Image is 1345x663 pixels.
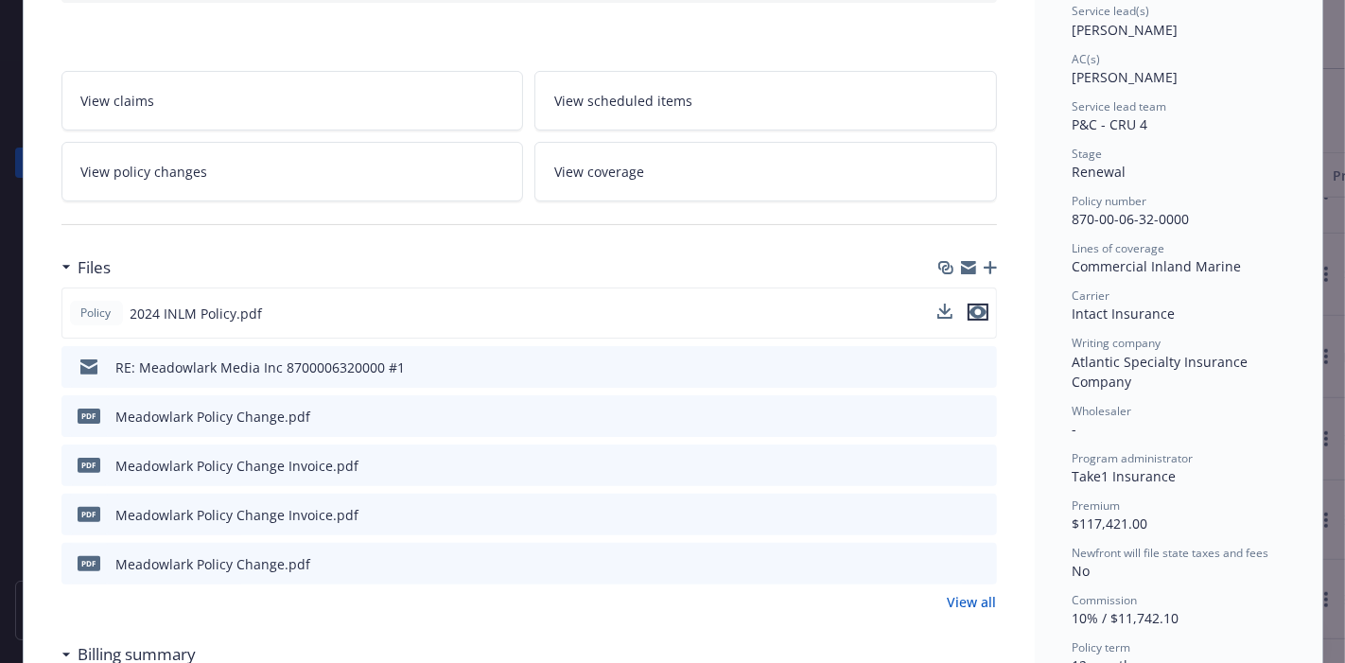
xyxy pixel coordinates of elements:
span: Service lead(s) [1073,3,1150,19]
span: Newfront will file state taxes and fees [1073,545,1269,561]
button: preview file [972,456,989,476]
span: AC(s) [1073,51,1101,67]
div: Meadowlark Policy Change.pdf [116,407,311,427]
span: - [1073,420,1077,438]
div: Meadowlark Policy Change Invoice.pdf [116,456,359,476]
span: Service lead team [1073,98,1167,114]
span: Carrier [1073,288,1110,304]
span: Wholesaler [1073,403,1132,419]
span: [PERSON_NAME] [1073,68,1179,86]
button: preview file [972,554,989,574]
button: download file [942,407,957,427]
span: Policy term [1073,639,1131,655]
span: View scheduled items [554,91,692,111]
span: Intact Insurance [1073,305,1176,323]
button: download file [942,554,957,574]
span: View policy changes [81,162,208,182]
button: download file [942,505,957,525]
button: download file [942,358,957,377]
span: Take1 Insurance [1073,467,1177,485]
span: Policy number [1073,193,1147,209]
span: P&C - CRU 4 [1073,115,1148,133]
div: Files [61,255,112,280]
button: download file [942,456,957,476]
button: preview file [972,505,989,525]
div: Commercial Inland Marine [1073,256,1284,276]
span: 10% / $11,742.10 [1073,609,1179,627]
button: download file [937,304,952,319]
div: Meadowlark Policy Change.pdf [116,554,311,574]
span: $117,421.00 [1073,515,1148,532]
span: pdf [78,458,100,472]
a: View coverage [534,142,997,201]
a: View scheduled items [534,71,997,131]
div: RE: Meadowlark Media Inc 8700006320000 #1 [116,358,406,377]
button: preview file [968,304,988,321]
h3: Files [79,255,112,280]
span: Premium [1073,497,1121,514]
span: No [1073,562,1091,580]
span: Commission [1073,592,1138,608]
span: Renewal [1073,163,1127,181]
span: View coverage [554,162,644,182]
span: pdf [78,409,100,423]
span: [PERSON_NAME] [1073,21,1179,39]
span: Lines of coverage [1073,240,1165,256]
a: View all [948,592,997,612]
span: Program administrator [1073,450,1194,466]
span: Atlantic Specialty Insurance Company [1073,353,1252,391]
span: pdf [78,556,100,570]
span: Policy [78,305,115,322]
a: View claims [61,71,524,131]
span: 2024 INLM Policy.pdf [131,304,263,323]
span: pdf [78,507,100,521]
button: download file [937,304,952,323]
div: Meadowlark Policy Change Invoice.pdf [116,505,359,525]
button: preview file [968,304,988,323]
span: View claims [81,91,155,111]
span: 870-00-06-32-0000 [1073,210,1190,228]
button: preview file [972,407,989,427]
span: Writing company [1073,335,1162,351]
a: View policy changes [61,142,524,201]
span: Stage [1073,146,1103,162]
button: preview file [972,358,989,377]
